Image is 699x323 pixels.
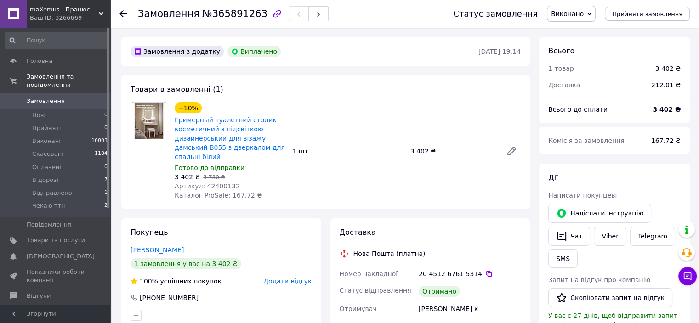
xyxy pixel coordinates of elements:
button: Чат з покупцем [678,267,697,285]
div: 3 402 ₴ [655,64,681,73]
span: 0 [104,124,108,132]
div: Отримано [419,286,460,297]
a: Telegram [630,227,675,246]
div: Виплачено [227,46,281,57]
div: Ваш ID: 3266669 [30,14,110,22]
b: 3 402 ₴ [653,106,681,113]
span: Дії [548,173,558,182]
span: Доставка [548,81,580,89]
div: Нова Пошта (платна) [351,249,428,258]
span: Виконано [551,10,584,17]
img: Гримерный туалетний столик косметичний з підсвіткою дизайнерський для візажу дамський B055 з дзер... [131,103,167,139]
span: 1 [104,189,108,197]
span: Відгуки [27,292,51,300]
span: Всього до сплати [548,106,608,113]
div: [PHONE_NUMBER] [139,293,199,302]
span: Готово до відправки [175,164,244,171]
span: 100% [140,278,158,285]
span: Оплачені [32,163,61,171]
div: 3 402 ₴ [407,145,499,158]
span: Замовлення [27,97,65,105]
span: Замовлення [138,8,199,19]
span: Отримувач [340,305,377,312]
span: Замовлення та повідомлення [27,73,110,89]
div: 1 шт. [289,145,406,158]
span: Комісія за замовлення [548,137,625,144]
div: Статус замовлення [453,9,538,18]
div: 212.01 ₴ [646,75,686,95]
span: 0 [104,111,108,119]
span: 167.72 ₴ [651,137,681,144]
time: [DATE] 19:14 [478,48,521,55]
span: [DEMOGRAPHIC_DATA] [27,252,95,261]
div: Замовлення з додатку [131,46,224,57]
span: 3 780 ₴ [203,174,225,181]
button: Скопіювати запит на відгук [548,288,672,307]
span: Запит на відгук про компанію [548,276,650,283]
div: успішних покупок [131,277,222,286]
span: Прийняти замовлення [612,11,682,17]
div: 20 4512 6761 5314 [419,269,521,278]
span: Товари в замовленні (1) [131,85,223,94]
span: 0 [104,163,108,171]
button: Надіслати інструкцію [548,204,651,223]
div: Повернутися назад [119,9,127,18]
a: Viber [594,227,626,246]
span: 2 [104,202,108,210]
span: Чекаю ттн [32,202,65,210]
div: [PERSON_NAME] к [417,300,523,317]
span: Каталог ProSale: 167.72 ₴ [175,192,262,199]
div: 1 замовлення у вас на 3 402 ₴ [131,258,241,269]
span: Номер накладної [340,270,398,278]
span: Прийняті [32,124,61,132]
span: 1184 [95,150,108,158]
a: [PERSON_NAME] [131,246,184,254]
span: 1 товар [548,65,574,72]
button: Прийняти замовлення [605,7,690,21]
button: SMS [548,249,578,268]
span: Всього [548,46,574,55]
span: Артикул: 42400132 [175,182,240,190]
button: Чат [548,227,590,246]
span: В дорозі [32,176,58,184]
span: Нові [32,111,45,119]
a: Редагувати [502,142,521,160]
span: 10003 [91,137,108,145]
span: Покупець [131,228,168,237]
span: Скасовані [32,150,63,158]
span: Повідомлення [27,221,71,229]
span: Доставка [340,228,376,237]
span: Показники роботи компанії [27,268,85,284]
span: 3 402 ₴ [175,173,200,181]
span: Виконані [32,137,61,145]
span: Статус відправлення [340,287,411,294]
span: Додати відгук [263,278,312,285]
span: maXemus - Працюємо по максимуму [30,6,99,14]
span: Відправлено [32,189,72,197]
span: 7 [104,176,108,184]
span: Товари та послуги [27,236,85,244]
span: Написати покупцеві [548,192,617,199]
div: −10% [175,102,202,113]
span: Головна [27,57,52,65]
input: Пошук [5,32,108,49]
a: Гримерный туалетний столик косметичний з підсвіткою дизайнерський для візажу дамський B055 з дзер... [175,116,285,160]
span: №365891263 [202,8,267,19]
